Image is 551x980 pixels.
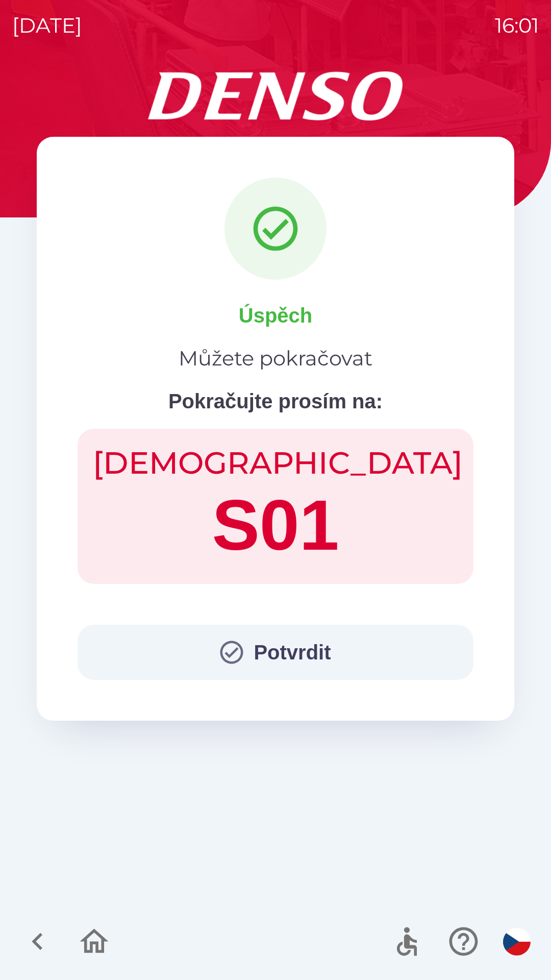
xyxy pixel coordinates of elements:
button: Potvrdit [78,625,473,680]
img: cs flag [503,928,531,955]
p: Můžete pokračovat [179,343,372,374]
p: [DATE] [12,10,82,41]
img: Logo [37,71,514,120]
h1: S01 [93,482,458,569]
h2: [DEMOGRAPHIC_DATA] [93,444,458,482]
p: Úspěch [239,300,313,331]
p: 16:01 [495,10,539,41]
p: Pokračujte prosím na: [168,386,383,416]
